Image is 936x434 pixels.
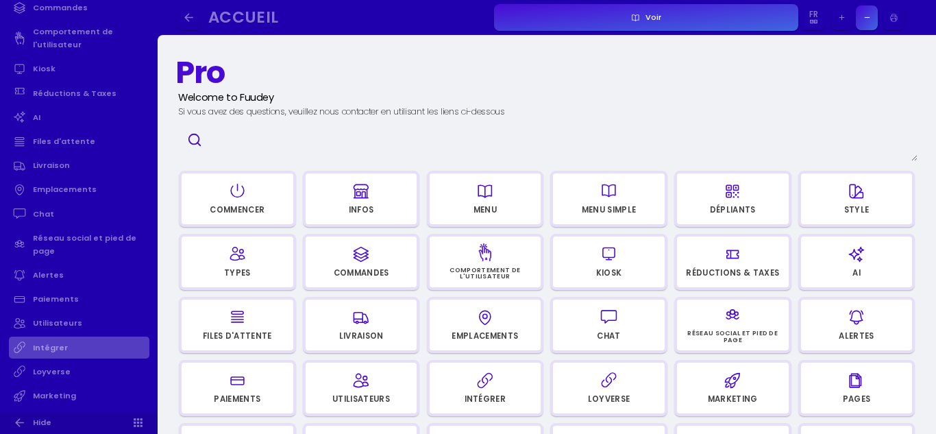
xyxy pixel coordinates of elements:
div: Paiements [214,396,260,404]
div: Dépliants [710,206,756,215]
div: Comportement de l'utilisateur [434,267,536,279]
a: Réductions & Taxes [9,82,149,104]
div: Intégrer [465,396,506,404]
div: Menu Simple [582,206,637,215]
div: Loyverse [588,396,630,404]
div: Welcome to Fuudey [178,90,274,105]
div: Menu [473,206,497,215]
img: Image [908,9,926,27]
div: Files d'attente [203,333,272,341]
div: Réductions & Taxes [686,269,779,278]
button: AI [798,234,915,290]
button: Alertes [798,297,915,353]
a: Marketing [9,385,149,407]
button: Files d'attente [179,297,296,353]
div: Kiosk [596,269,622,278]
button: Dépliants [674,171,791,227]
div: Pro [175,55,225,90]
a: Réseau social et pied de page [9,227,149,262]
div: AI [852,269,861,278]
button: Paiements [179,360,296,416]
button: Intégrer [427,360,544,416]
div: Accueil [208,11,480,23]
div: Pages [843,396,871,404]
button: Commandes [303,234,420,290]
button: Voir [494,4,798,30]
a: Comportement de l'utilisateur [9,21,149,56]
div: Types [224,269,251,278]
a: Emplacements [9,179,149,201]
button: Accueil [204,5,491,30]
a: Paiements [9,289,149,311]
a: Pages [9,409,149,431]
div: Livraison [339,333,384,341]
div: Marketing [708,396,758,404]
button: Infos [303,171,420,227]
div: Infos [349,206,374,215]
a: Alertes [9,265,149,287]
a: Intégrer [9,337,149,359]
button: Style [798,171,915,227]
div: Si vous avez des questions, veuillez nous contacter en utilisant les liens ci-dessous [178,105,505,118]
div: Emplacements [452,333,518,341]
button: Livraison [303,297,420,353]
a: Utilisateurs [9,313,149,335]
div: Commandes [334,269,389,278]
a: Loyverse [9,361,149,383]
div: Style [844,206,870,215]
div: Voir [640,14,661,21]
a: Files d'attente [9,131,149,153]
button: Menu [427,171,544,227]
button: Réseau social et pied de page [674,297,791,353]
button: Menu Simple [550,171,667,227]
button: Loyverse [550,360,667,416]
button: Pages [798,360,915,416]
a: Livraison [9,155,149,177]
div: Commencer [210,206,264,215]
button: Commencer [179,171,296,227]
div: Chat [597,333,620,341]
button: Utilisateurs [303,360,420,416]
div: Réseau social et pied de page [682,330,783,342]
a: Kiosk [9,58,149,80]
button: Marketing [674,360,791,416]
button: Emplacements [427,297,544,353]
a: AI [9,106,149,128]
button: Chat [550,297,667,353]
button: Types [179,234,296,290]
div: Alertes [839,333,874,341]
button: Comportement de l'utilisateur [427,234,544,290]
div: Utilisateurs [332,396,390,404]
button: Réductions & Taxes [674,234,791,290]
a: Chat [9,203,149,225]
button: Kiosk [550,234,667,290]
